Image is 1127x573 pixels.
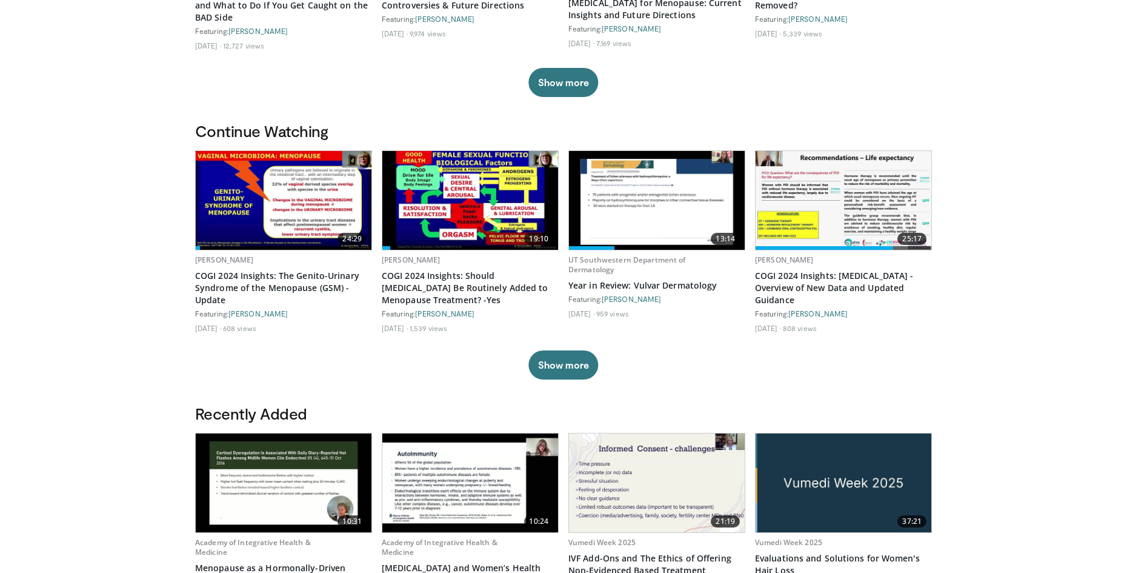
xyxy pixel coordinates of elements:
[524,515,553,528] span: 10:24
[223,323,256,333] li: 608 views
[382,323,408,333] li: [DATE]
[528,350,598,380] button: Show more
[756,434,931,532] img: 4dd4c714-532f-44da-96b3-d887f22c4efa.jpg.620x360_q85_upscale.jpg
[602,24,661,33] a: [PERSON_NAME]
[337,233,367,245] span: 24:29
[596,309,629,318] li: 959 views
[568,294,745,304] div: Featuring:
[382,151,558,250] img: 71ba5052-f5e0-4888-bffd-53f04d4354f8.620x360_q85_upscale.jpg
[783,28,822,38] li: 5,339 views
[788,15,848,23] a: [PERSON_NAME]
[223,41,264,50] li: 12,727 views
[382,309,559,318] div: Featuring:
[569,434,745,532] img: c338cd8b-7ac8-49e0-9a4f-a073ccda6eb9.620x360_q85_upscale.jpg
[195,537,311,557] a: Academy of Integrative Health & Medicine
[569,151,745,250] a: 13:14
[756,434,931,532] a: 37:21
[568,537,636,548] a: Vumedi Week 2025
[382,255,440,265] a: [PERSON_NAME]
[897,233,926,245] span: 25:17
[756,151,931,250] img: 863ad2b7-98a8-4690-a4a1-461ddad521d5.620x360_q85_upscale.jpg
[410,28,446,38] li: 9,974 views
[195,121,932,141] h3: Continue Watching
[196,434,371,532] img: fa547d8b-59d3-42ac-bb2b-bcfeb6730908.620x360_q85_upscale.jpg
[755,14,932,24] div: Featuring:
[897,515,926,528] span: 37:21
[195,26,372,36] div: Featuring:
[755,255,814,265] a: [PERSON_NAME]
[524,233,553,245] span: 19:10
[382,270,559,306] a: COGI 2024 Insights: Should [MEDICAL_DATA] Be Routinely Added to Menopause Treatment? -Yes
[382,434,558,532] a: 10:24
[415,15,474,23] a: [PERSON_NAME]
[756,151,931,250] a: 25:17
[195,404,932,423] h3: Recently Added
[569,151,745,250] img: 15f3b668-c602-4700-91c2-a49dc2c2cd9e.620x360_q85_upscale.jpg
[755,309,932,318] div: Featuring:
[195,41,221,50] li: [DATE]
[568,255,685,275] a: UT Southwestern Department of Dermatology
[195,270,372,306] a: COGI 2024 Insights: The Genito-Urinary Syndrome of the Menopause (GSM) - Update
[195,323,221,333] li: [DATE]
[228,27,288,35] a: [PERSON_NAME]
[382,28,408,38] li: [DATE]
[196,151,371,250] a: 24:29
[568,24,745,33] div: Featuring:
[382,434,558,532] img: c83af1b5-04aa-475a-af0c-2ceb27fa279b.620x360_q85_upscale.jpg
[195,255,254,265] a: [PERSON_NAME]
[196,151,371,250] img: a479e719-ad7a-4921-bf1b-3685b78a0a77.620x360_q85_upscale.jpg
[568,38,594,48] li: [DATE]
[228,309,288,318] a: [PERSON_NAME]
[568,280,745,292] a: Year in Review: Vulvar Dermatology
[528,68,598,97] button: Show more
[711,515,740,528] span: 21:19
[195,309,372,318] div: Featuring:
[602,295,661,303] a: [PERSON_NAME]
[415,309,474,318] a: [PERSON_NAME]
[596,38,631,48] li: 7,169 views
[382,151,558,250] a: 19:10
[569,434,745,532] a: 21:19
[755,270,932,306] a: COGI 2024 Insights: [MEDICAL_DATA] - Overview of New Data and Updated Guidance
[382,14,559,24] div: Featuring:
[568,309,594,318] li: [DATE]
[788,309,848,318] a: [PERSON_NAME]
[755,537,822,548] a: Vumedi Week 2025
[755,28,781,38] li: [DATE]
[410,323,447,333] li: 1,539 views
[337,515,367,528] span: 10:31
[196,434,371,532] a: 10:31
[755,323,781,333] li: [DATE]
[711,233,740,245] span: 13:14
[783,323,817,333] li: 808 views
[382,537,497,557] a: Academy of Integrative Health & Medicine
